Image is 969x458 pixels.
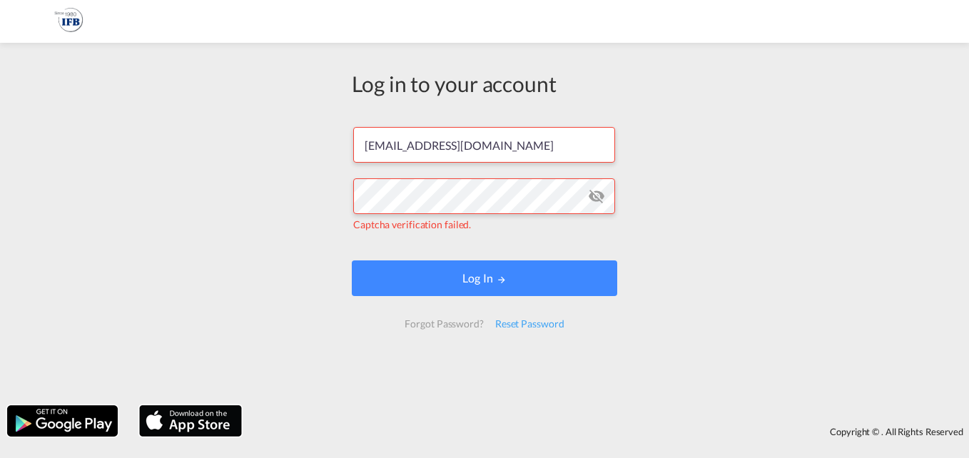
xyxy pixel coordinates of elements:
div: Forgot Password? [399,311,489,337]
button: LOGIN [352,260,617,296]
div: Log in to your account [352,68,617,98]
img: google.png [6,404,119,438]
span: Captcha verification failed. [353,218,471,230]
md-icon: icon-eye-off [588,188,605,205]
div: Reset Password [489,311,570,337]
img: 271b9630251911ee9154c7e799fa16d3.png [21,6,118,38]
img: apple.png [138,404,243,438]
div: Copyright © . All Rights Reserved [249,419,969,444]
input: Enter email/phone number [353,127,615,163]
